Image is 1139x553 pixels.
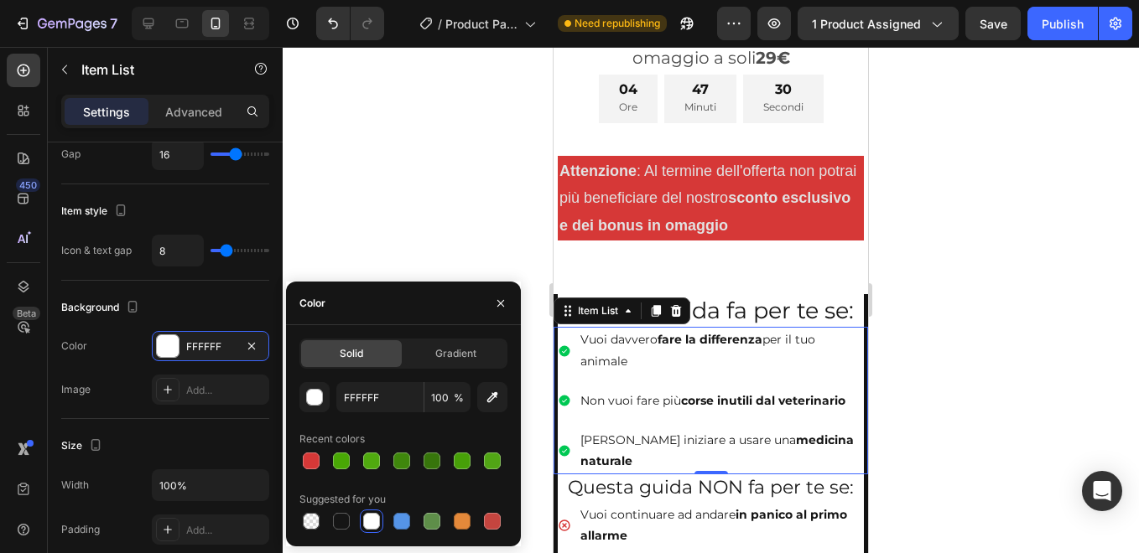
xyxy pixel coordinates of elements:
p: Item List [81,59,224,80]
div: Add... [186,383,265,398]
iframe: Design area [554,47,868,553]
div: Undo/Redo [316,7,384,40]
div: Recent colors [299,432,365,447]
div: Size [61,435,106,457]
div: Add... [186,523,265,538]
input: Auto [153,470,268,500]
div: Color [299,296,325,311]
span: Save [980,17,1007,31]
p: Advanced [165,103,222,121]
button: Publish [1027,7,1098,40]
div: Icon & text gap [61,243,132,258]
span: % [454,390,464,406]
div: Padding [61,522,100,537]
span: / [438,15,442,33]
span: Product Page - [DATE] 14:18:56 [445,15,517,33]
span: Need republishing [575,16,660,31]
p: 7 [110,13,117,34]
div: Open Intercom Messenger [1082,471,1122,511]
button: 1 product assigned [798,7,959,40]
div: Publish [1042,15,1084,33]
div: Gap [61,147,81,162]
div: Item style [61,200,131,223]
p: Settings [83,103,130,121]
div: 450 [16,178,40,192]
input: Auto [153,139,203,169]
div: Beta [13,307,40,320]
input: Auto [153,235,203,266]
div: Width [61,478,89,493]
div: Image [61,382,91,397]
div: Color [61,339,87,354]
input: Eg: FFFFFF [336,382,424,412]
div: Suggested for you [299,492,386,507]
span: 1 product assigned [812,15,921,33]
button: 7 [7,7,125,40]
span: Gradient [435,346,476,361]
span: Solid [340,346,363,361]
div: Background [61,297,143,319]
button: Save [965,7,1021,40]
div: FFFFFF [186,339,235,354]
